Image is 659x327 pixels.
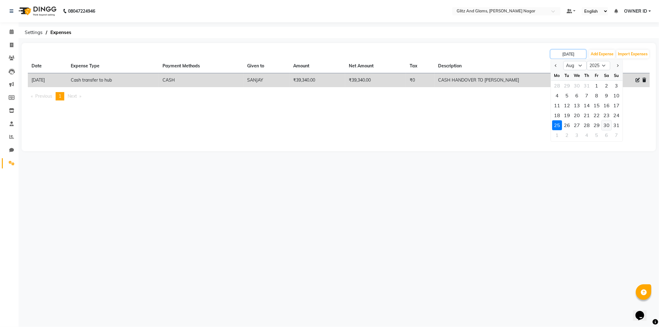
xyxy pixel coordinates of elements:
div: 22 [592,110,602,120]
iframe: chat widget [633,302,653,321]
div: 28 [552,81,562,91]
div: 18 [552,110,562,120]
div: Fr [592,70,602,80]
div: 23 [602,110,611,120]
div: Monday, July 28, 2025 [552,81,562,91]
th: Tax [406,59,435,73]
button: Next month [615,61,620,70]
th: Given to [243,59,289,73]
div: 4 [582,130,592,140]
div: 7 [611,130,621,140]
div: Wednesday, August 6, 2025 [572,91,582,100]
div: Tuesday, August 12, 2025 [562,100,572,110]
td: ₹39,340.00 [345,73,406,87]
div: We [572,70,582,80]
div: Tuesday, August 19, 2025 [562,110,572,120]
td: ₹0 [406,73,435,87]
div: Friday, August 29, 2025 [592,120,602,130]
div: 11 [552,100,562,110]
div: 27 [572,120,582,130]
div: Thursday, August 14, 2025 [582,100,592,110]
td: Cash transfer to hub [67,73,159,87]
div: Friday, August 8, 2025 [592,91,602,100]
div: Thursday, August 21, 2025 [582,110,592,120]
th: Expense Type [67,59,159,73]
div: Sunday, August 10, 2025 [611,91,621,100]
span: OWNER ID [624,8,647,15]
div: Sunday, August 3, 2025 [611,81,621,91]
nav: Pagination [28,92,650,100]
div: Su [611,70,621,80]
div: 31 [611,120,621,130]
td: CASH [159,73,243,87]
div: Monday, August 25, 2025 [552,120,562,130]
div: 14 [582,100,592,110]
div: 16 [602,100,611,110]
div: 30 [602,120,611,130]
td: SANJAY [243,73,289,87]
td: CASH HANDOVER TO [PERSON_NAME] [435,73,602,87]
div: Saturday, August 23, 2025 [602,110,611,120]
div: 29 [592,120,602,130]
div: 4 [552,91,562,100]
div: Saturday, August 16, 2025 [602,100,611,110]
div: Saturday, August 30, 2025 [602,120,611,130]
div: 1 [552,130,562,140]
div: 10 [611,91,621,100]
select: Select month [563,61,587,70]
div: Wednesday, July 30, 2025 [572,81,582,91]
div: Sunday, August 24, 2025 [611,110,621,120]
div: 29 [562,81,572,91]
div: 28 [582,120,592,130]
div: 26 [562,120,572,130]
button: Previous month [553,61,559,70]
select: Select year [587,61,610,70]
button: Import Expenses [616,50,649,58]
div: 7 [582,91,592,100]
div: 3 [611,81,621,91]
div: Friday, August 22, 2025 [592,110,602,120]
div: Sunday, August 31, 2025 [611,120,621,130]
div: Saturday, August 2, 2025 [602,81,611,91]
div: Monday, September 1, 2025 [552,130,562,140]
th: Net Amount [345,59,406,73]
td: [DATE] [28,73,67,87]
div: 12 [562,100,572,110]
div: Sa [602,70,611,80]
div: 9 [602,91,611,100]
div: 6 [602,130,611,140]
th: Date [28,59,67,73]
div: Tuesday, July 29, 2025 [562,81,572,91]
span: Expenses [47,27,74,38]
div: Wednesday, August 13, 2025 [572,100,582,110]
div: Wednesday, August 20, 2025 [572,110,582,120]
span: 1 [59,93,61,99]
div: 2 [602,81,611,91]
div: Wednesday, August 27, 2025 [572,120,582,130]
div: Friday, September 5, 2025 [592,130,602,140]
b: 08047224946 [68,2,95,20]
div: 15 [592,100,602,110]
div: Tu [562,70,572,80]
div: 3 [572,130,582,140]
td: ₹39,340.00 [290,73,345,87]
span: Next [68,93,77,99]
div: Thursday, September 4, 2025 [582,130,592,140]
div: 17 [611,100,621,110]
div: 2 [562,130,572,140]
div: 6 [572,91,582,100]
div: Saturday, August 9, 2025 [602,91,611,100]
div: Wednesday, September 3, 2025 [572,130,582,140]
div: Mo [552,70,562,80]
th: Amount [290,59,345,73]
div: Saturday, September 6, 2025 [602,130,611,140]
div: Th [582,70,592,80]
input: PLACEHOLDER.DATE [551,50,586,58]
div: Sunday, September 7, 2025 [611,130,621,140]
div: 19 [562,110,572,120]
span: Settings [22,27,46,38]
div: 25 [552,120,562,130]
div: 13 [572,100,582,110]
th: Payment Methods [159,59,243,73]
div: Monday, August 18, 2025 [552,110,562,120]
